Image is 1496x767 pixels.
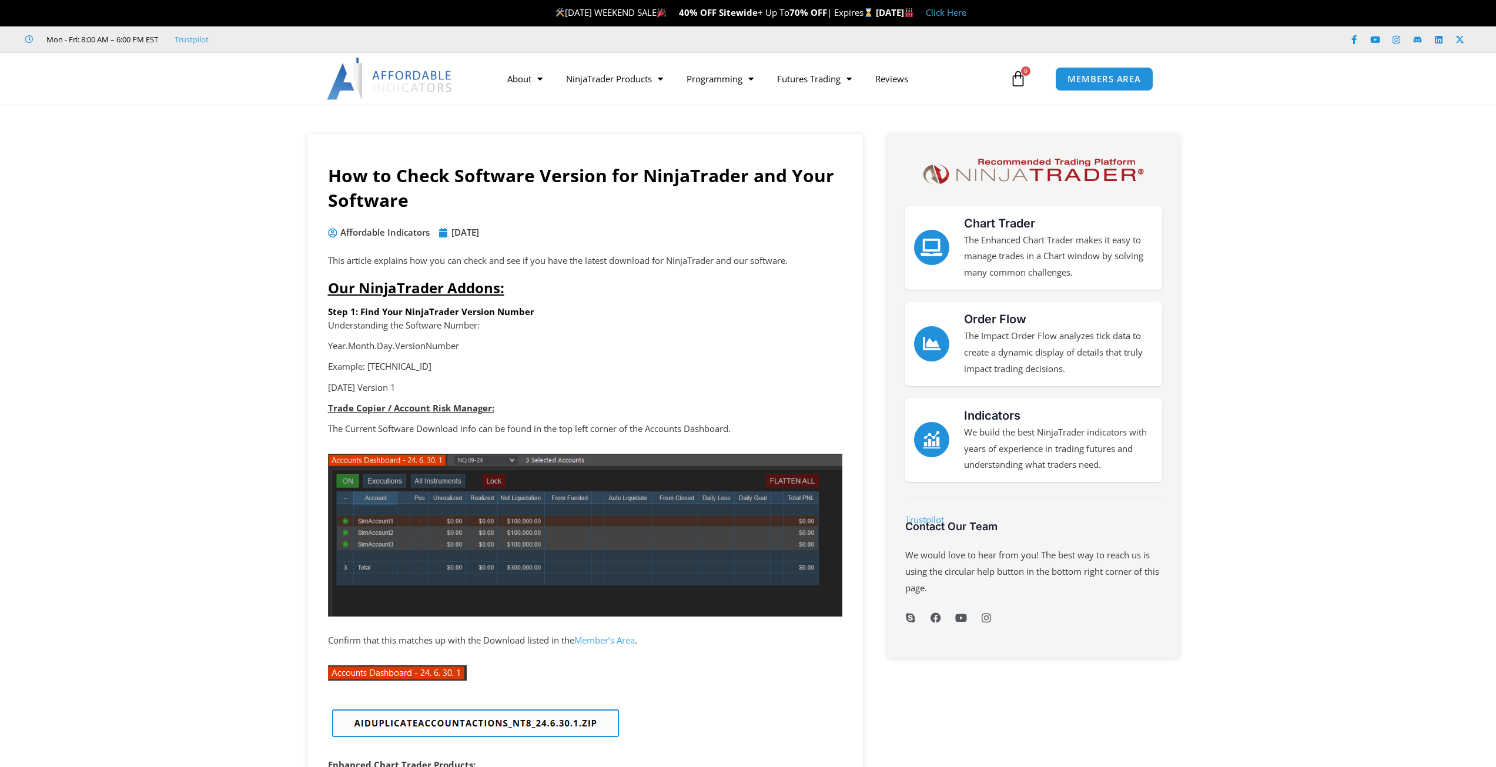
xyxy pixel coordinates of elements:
a: NinjaTrader Products [554,65,675,92]
a: Chart Trader [914,230,949,265]
a: Indicators [914,422,949,457]
a: Order Flow [914,326,949,361]
strong: 40% OFF Sitewide [679,6,758,18]
span: 0 [1021,66,1030,76]
img: accounts dashboard trading view [328,454,842,617]
a: Futures Trading [765,65,864,92]
h1: How to Check Software Version for NinjaTrader and Your Software [328,163,842,213]
img: 🛠️ [555,8,564,17]
img: NinjaTrader Logo | Affordable Indicators – NinjaTrader [918,155,1149,188]
p: We build the best NinjaTrader indicators with years of experience in trading futures and understa... [964,424,1153,474]
time: [DATE] [451,226,479,238]
img: ⌛ [864,8,873,17]
a: Programming [675,65,765,92]
p: We would love to hear from you! The best way to reach us is using the circular help button in the... [905,547,1162,597]
p: Confirm that this matches up with the Download listed in the . [328,632,842,649]
nav: Menu [496,65,1007,92]
a: About [496,65,554,92]
img: AI Duplicate Account Actions File Name [328,704,624,741]
p: This article explains how you can check and see if you have the latest download for NinjaTrader a... [328,253,842,269]
p: Year.Month.Day.VersionNumber [328,338,842,354]
strong: [DATE] [876,6,914,18]
a: MEMBERS AREA [1055,67,1153,91]
img: 🎉 [657,8,666,17]
img: 🏭 [905,8,913,17]
p: The Current Software Download info can be found in the top left corner of the Accounts Dashboard. [328,421,842,437]
a: Indicators [964,408,1020,423]
p: [DATE] Version 1 [328,380,842,396]
p: Example: [TECHNICAL_ID] [328,359,842,375]
a: 0 [992,62,1044,96]
p: The Impact Order Flow analyzes tick data to create a dynamic display of details that truly impact... [964,328,1153,377]
p: The Enhanced Chart Trader makes it easy to manage trades in a Chart window by solving many common... [964,232,1153,282]
span: [DATE] WEEKEND SALE + Up To | Expires [555,6,875,18]
a: Reviews [864,65,920,92]
h6: Step 1: Find Your NinjaTrader Version Number [328,306,842,317]
a: Order Flow [964,312,1026,326]
a: Click Here [926,6,966,18]
span: MEMBERS AREA [1067,75,1141,83]
a: Member’s Area [574,634,635,646]
span: Our NinjaTrader Addons: [328,278,504,297]
h3: Contact Our Team [905,520,1162,533]
span: Affordable Indicators [337,225,430,241]
span: Mon - Fri: 8:00 AM – 6:00 PM EST [43,32,158,46]
a: Trustpilot [175,34,209,45]
strong: 70% OFF [789,6,827,18]
a: Trustpilot [905,514,944,525]
img: LogoAI | Affordable Indicators – NinjaTrader [327,58,453,100]
p: Understanding the Software Number: [328,317,842,334]
a: Chart Trader [964,216,1035,230]
img: cdbff7ea169a96c8898a422e3023a494.image.png [328,665,467,681]
strong: Trade Copier / Account Risk Manager: [328,402,494,414]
